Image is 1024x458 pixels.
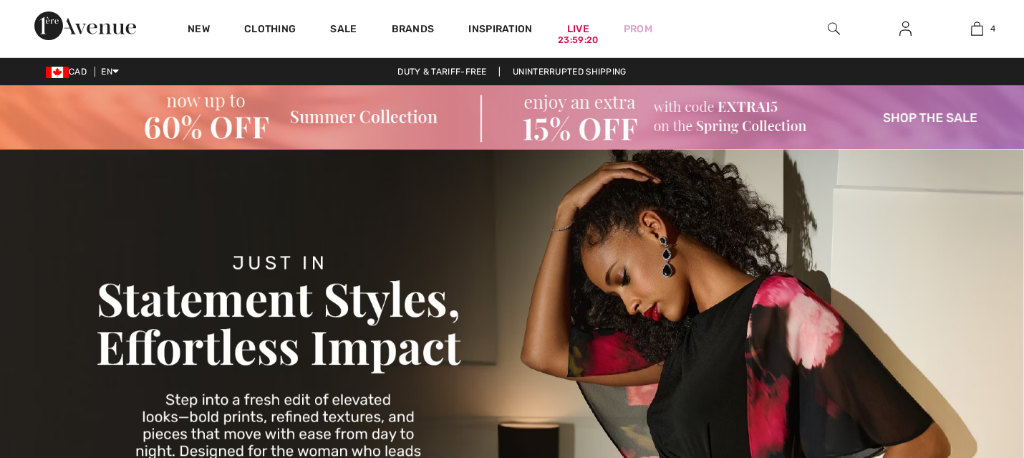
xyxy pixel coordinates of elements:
[971,20,983,37] img: My Bag
[46,67,92,77] span: CAD
[942,20,1012,37] a: 4
[46,67,69,78] img: Canadian Dollar
[101,67,119,77] span: EN
[330,23,357,38] a: Sale
[188,23,210,38] a: New
[990,22,995,35] span: 4
[899,20,912,37] img: My Info
[392,23,435,38] a: Brands
[828,20,840,37] img: search the website
[558,34,598,47] div: 23:59:20
[888,20,923,38] a: Sign In
[468,23,532,38] span: Inspiration
[244,23,296,38] a: Clothing
[567,22,589,37] a: Live23:59:20
[624,22,652,37] a: Prom
[34,11,136,40] img: 1ère Avenue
